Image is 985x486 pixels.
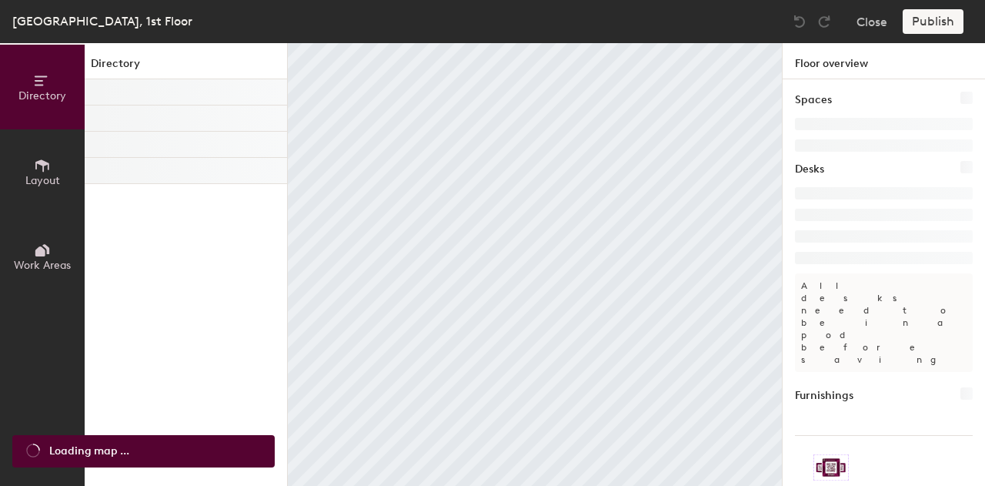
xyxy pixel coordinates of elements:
[795,273,973,372] p: All desks need to be in a pod before saving
[813,454,849,481] img: Sticker logo
[288,43,782,486] canvas: Map
[783,43,985,79] h1: Floor overview
[795,161,824,178] h1: Desks
[792,14,807,29] img: Undo
[12,12,192,31] div: [GEOGRAPHIC_DATA], 1st Floor
[49,443,129,460] span: Loading map ...
[856,9,887,34] button: Close
[14,259,71,272] span: Work Areas
[25,174,60,187] span: Layout
[85,55,287,79] h1: Directory
[795,387,853,404] h1: Furnishings
[795,92,832,109] h1: Spaces
[816,14,832,29] img: Redo
[18,89,66,102] span: Directory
